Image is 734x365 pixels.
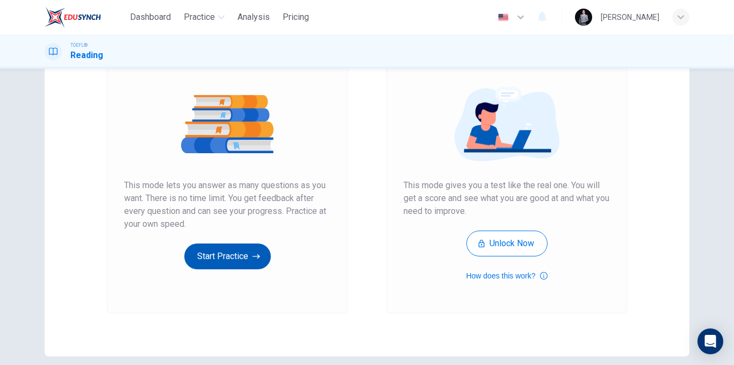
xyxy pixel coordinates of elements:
[70,41,88,49] span: TOEFL®
[126,8,175,27] button: Dashboard
[278,8,313,27] button: Pricing
[697,328,723,354] div: Open Intercom Messenger
[184,244,271,269] button: Start Practice
[466,269,547,282] button: How does this work?
[45,6,126,28] a: EduSynch logo
[404,179,610,218] span: This mode gives you a test like the real one. You will get a score and see what you are good at a...
[179,8,229,27] button: Practice
[184,11,215,24] span: Practice
[238,11,270,24] span: Analysis
[283,11,309,24] span: Pricing
[70,49,103,62] h1: Reading
[45,6,101,28] img: EduSynch logo
[601,11,659,24] div: [PERSON_NAME]
[233,8,274,27] button: Analysis
[496,13,510,22] img: en
[124,179,330,231] span: This mode lets you answer as many questions as you want. There is no time limit. You get feedback...
[466,231,548,256] button: Unlock Now
[130,11,171,24] span: Dashboard
[575,9,592,26] img: Profile picture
